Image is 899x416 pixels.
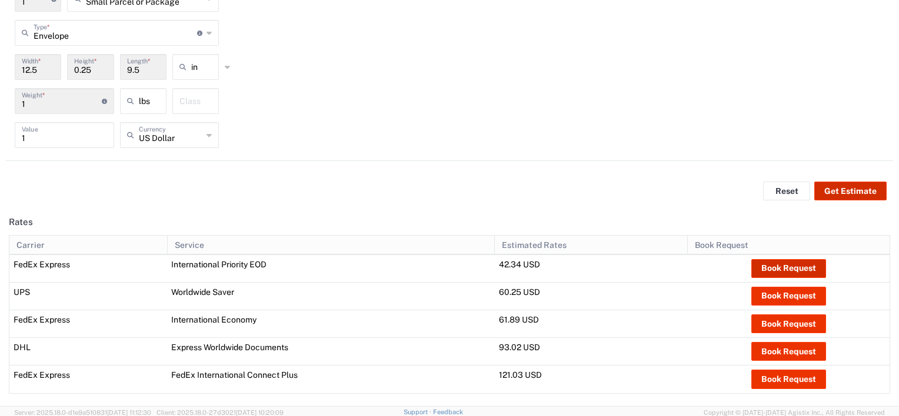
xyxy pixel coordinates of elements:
[404,408,433,415] a: Support
[171,343,288,352] span: Express Worldwide Documents
[14,260,70,269] span: FedEx Express
[171,315,257,324] span: International Economy
[751,342,826,361] button: Book Request
[171,260,267,269] span: International Priority EOD
[499,315,539,324] span: 61.89 USD
[171,287,234,297] span: Worldwide Saver
[236,409,284,416] span: [DATE] 10:20:09
[499,287,540,297] span: 60.25 USD
[751,259,826,278] button: Book Request
[499,343,540,352] span: 93.02 USD
[171,370,298,380] span: FedEx International Connect Plus
[751,370,826,388] button: Book Request
[14,315,70,324] span: FedEx Express
[502,240,567,250] span: Estimated Rates
[763,182,810,200] button: Reset
[695,240,748,250] span: Book Request
[14,370,70,380] span: FedEx Express
[14,343,31,352] span: DHL
[499,370,542,380] span: 121.03 USD
[157,409,284,416] span: Client: 2025.18.0-27d3021
[433,408,463,415] a: Feedback
[751,314,826,333] button: Book Request
[175,240,204,250] span: Service
[14,409,151,416] span: Server: 2025.18.0-d1e9a510831
[107,409,151,416] span: [DATE] 11:12:30
[814,182,887,200] button: Get Estimate
[16,240,45,250] span: Carrier
[14,287,30,297] span: UPS
[9,216,33,228] h2: Rates
[499,260,540,269] span: 42.34 USD
[751,287,826,306] button: Book Request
